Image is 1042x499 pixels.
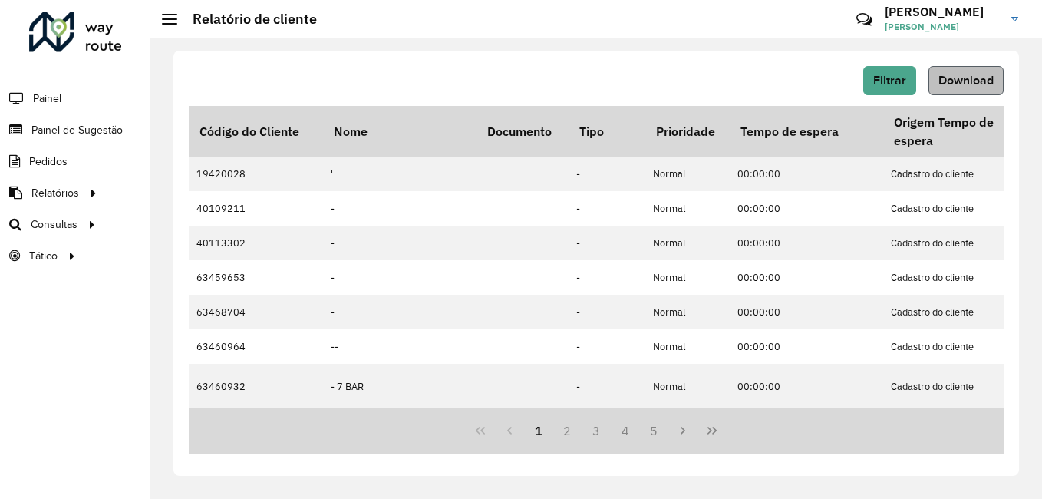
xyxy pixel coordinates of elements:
[938,74,994,87] span: Download
[883,295,1037,329] td: Cadastro do cliente
[730,106,883,157] th: Tempo de espera
[645,106,730,157] th: Prioridade
[883,260,1037,295] td: Cadastro do cliente
[863,66,916,95] button: Filtrar
[883,364,1037,408] td: Cadastro do cliente
[323,364,476,408] td: - 7 BAR
[730,157,883,191] td: 00:00:00
[189,226,323,260] td: 40113302
[645,329,730,364] td: Normal
[323,260,476,295] td: -
[645,226,730,260] td: Normal
[569,226,645,260] td: -
[730,191,883,226] td: 00:00:00
[323,295,476,329] td: -
[645,157,730,191] td: Normal
[645,364,730,408] td: Normal
[323,329,476,364] td: --
[569,364,645,408] td: -
[189,364,323,408] td: 63460932
[883,106,1037,157] th: Origem Tempo de espera
[730,329,883,364] td: 00:00:00
[323,157,476,191] td: '
[29,154,68,170] span: Pedidos
[569,295,645,329] td: -
[569,157,645,191] td: -
[323,191,476,226] td: -
[611,416,640,445] button: 4
[883,157,1037,191] td: Cadastro do cliente
[569,191,645,226] td: -
[885,5,1000,19] h3: [PERSON_NAME]
[873,74,906,87] span: Filtrar
[323,226,476,260] td: -
[177,11,317,28] h2: Relatório de cliente
[645,191,730,226] td: Normal
[582,416,611,445] button: 3
[189,295,323,329] td: 63468704
[885,20,1000,34] span: [PERSON_NAME]
[668,416,697,445] button: Next Page
[730,295,883,329] td: 00:00:00
[730,260,883,295] td: 00:00:00
[730,226,883,260] td: 00:00:00
[569,106,645,157] th: Tipo
[552,416,582,445] button: 2
[189,191,323,226] td: 40109211
[476,106,569,157] th: Documento
[29,248,58,264] span: Tático
[645,260,730,295] td: Normal
[569,260,645,295] td: -
[189,329,323,364] td: 63460964
[883,226,1037,260] td: Cadastro do cliente
[524,416,553,445] button: 1
[645,295,730,329] td: Normal
[189,106,323,157] th: Código do Cliente
[31,185,79,201] span: Relatórios
[33,91,61,107] span: Painel
[730,364,883,408] td: 00:00:00
[323,106,476,157] th: Nome
[31,122,123,138] span: Painel de Sugestão
[848,3,881,36] a: Contato Rápido
[31,216,77,233] span: Consultas
[569,329,645,364] td: -
[883,329,1037,364] td: Cadastro do cliente
[883,191,1037,226] td: Cadastro do cliente
[928,66,1004,95] button: Download
[189,260,323,295] td: 63459653
[640,416,669,445] button: 5
[697,416,727,445] button: Last Page
[189,157,323,191] td: 19420028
